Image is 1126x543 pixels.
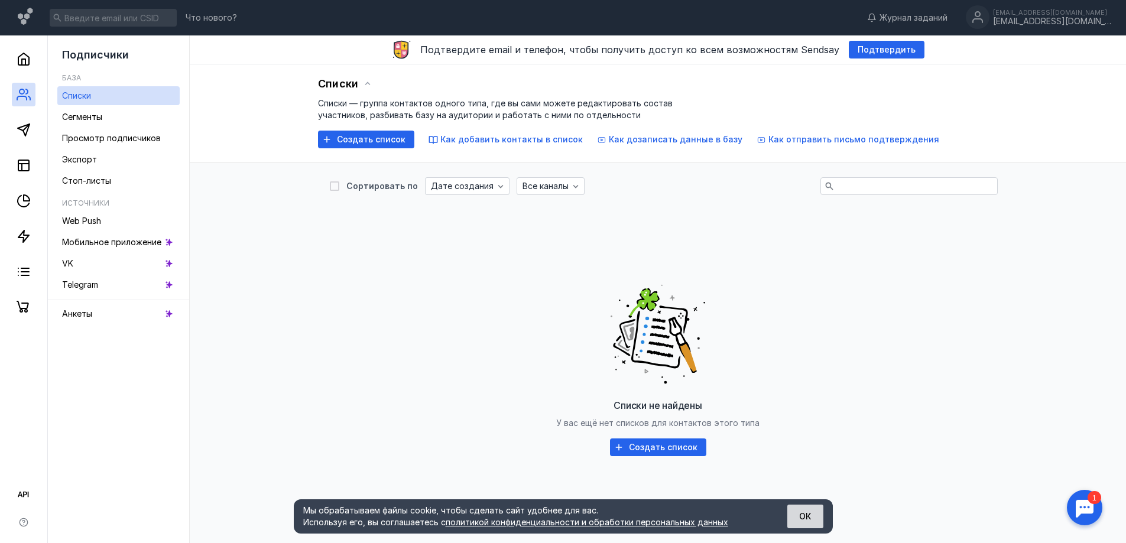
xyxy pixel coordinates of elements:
[57,171,180,190] a: Стоп-листы
[180,14,243,22] a: Что нового?
[431,181,494,191] span: Дате создания
[62,279,98,290] span: Telegram
[62,73,81,82] h5: База
[57,212,180,230] a: Web Push
[523,181,569,191] span: Все каналы
[62,133,161,143] span: Просмотр подписчиков
[62,90,91,100] span: Списки
[27,7,40,20] div: 1
[57,254,180,273] a: VK
[57,275,180,294] a: Telegram
[318,77,358,90] span: Списки
[50,9,177,27] input: Введите email или CSID
[62,154,97,164] span: Экспорт
[57,304,180,323] a: Анкеты
[993,9,1111,16] div: [EMAIL_ADDRESS][DOMAIN_NAME]
[614,399,702,411] span: Списки не найдены
[768,134,939,144] span: Как отправить письмо подтверждения
[303,505,758,528] div: Мы обрабатываем файлы cookie, чтобы сделать сайт удобнее для вас. Используя его, вы соглашаетесь c
[318,98,673,120] span: Списки — группа контактов одного типа, где вы сами можете редактировать состав участников, разбив...
[346,182,418,190] div: Сортировать по
[880,12,947,24] span: Журнал заданий
[787,505,823,528] button: ОК
[597,134,742,145] button: Как дозаписать данные в базу
[849,41,924,58] button: Подтвердить
[609,134,742,144] span: Как дозаписать данные в базу
[610,438,706,456] button: Создать список
[62,237,161,247] span: Мобильное приложение
[186,14,237,22] span: Что нового?
[425,177,510,195] button: Дате создания
[629,443,697,453] span: Создать список
[62,175,111,186] span: Стоп-листы
[57,150,180,169] a: Экспорт
[993,17,1111,27] div: [EMAIL_ADDRESS][DOMAIN_NAME]
[62,48,129,61] span: Подписчики
[440,134,583,144] span: Как добавить контакты в список
[318,131,414,148] button: Создать список
[62,199,109,207] h5: Источники
[861,12,953,24] a: Журнал заданий
[517,177,585,195] button: Все каналы
[57,233,180,252] a: Мобильное приложение
[62,216,101,226] span: Web Push
[556,418,760,428] span: У вас ещё нет списков для контактов этого типа
[57,129,180,148] a: Просмотр подписчиков
[420,44,839,56] span: Подтвердите email и телефон, чтобы получить доступ ко всем возможностям Sendsay
[62,308,92,318] span: Анкеты
[429,134,583,145] button: Как добавить контакты в список
[62,112,102,122] span: Сегменты
[757,134,939,145] button: Как отправить письмо подтверждения
[446,517,728,527] a: политикой конфиденциальности и обработки персональных данных
[858,45,916,55] span: Подтвердить
[57,86,180,105] a: Списки
[337,135,405,145] span: Создать список
[62,258,73,268] span: VK
[57,108,180,126] a: Сегменты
